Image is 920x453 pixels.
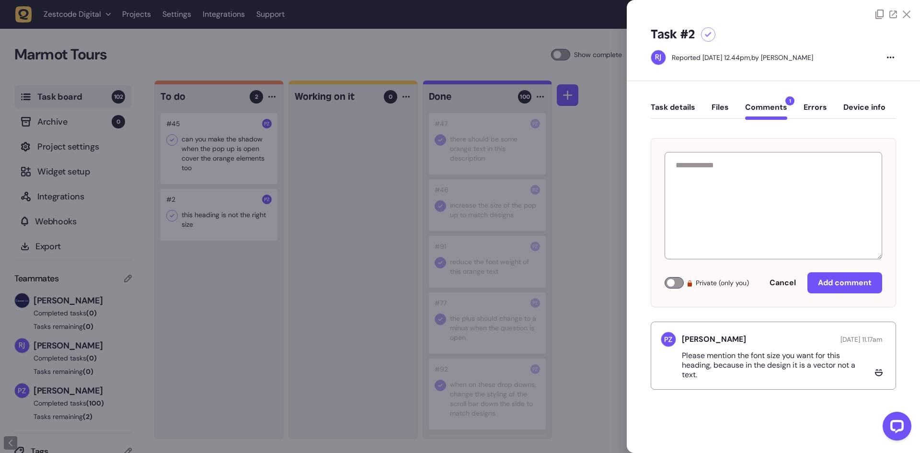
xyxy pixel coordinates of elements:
button: Add comment [807,272,882,293]
span: Add comment [818,279,872,287]
h5: Task #2 [651,27,695,42]
div: Reported [DATE] 12.44pm, [672,53,751,62]
span: Cancel [770,279,796,287]
button: Errors [804,103,827,120]
button: Task details [651,103,695,120]
button: Comments [745,103,787,120]
p: Please mention the font size you want for this heading, because in the design it is a vector not ... [682,351,872,380]
div: by [PERSON_NAME] [672,53,813,62]
img: Riki-leigh Jones [651,50,666,65]
h5: [PERSON_NAME] [682,335,746,344]
button: Device info [843,103,885,120]
span: 1 [785,96,794,105]
span: Private (only you) [696,277,749,289]
iframe: LiveChat chat widget [875,408,915,448]
button: Files [712,103,729,120]
span: [DATE] 11.17am [840,335,882,344]
button: Cancel [760,273,805,292]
